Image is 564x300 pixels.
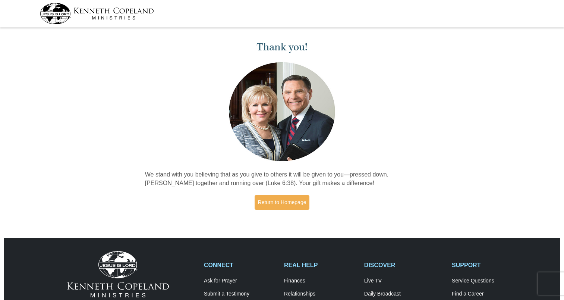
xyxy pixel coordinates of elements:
a: Service Questions [452,278,524,284]
a: Find a Career [452,291,524,297]
a: Submit a Testimony [204,291,276,297]
a: Daily Broadcast [364,291,444,297]
h1: Thank you! [145,41,419,53]
a: Relationships [284,291,356,297]
p: We stand with you believing that as you give to others it will be given to you—pressed down, [PER... [145,171,419,188]
h2: REAL HELP [284,262,356,269]
h2: DISCOVER [364,262,444,269]
h2: SUPPORT [452,262,524,269]
a: Ask for Prayer [204,278,276,284]
a: Live TV [364,278,444,284]
a: Finances [284,278,356,284]
img: kcm-header-logo.svg [40,3,154,24]
h2: CONNECT [204,262,276,269]
img: Kenneth and Gloria [227,60,337,163]
img: Kenneth Copeland Ministries [67,251,169,297]
a: Return to Homepage [255,195,310,210]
